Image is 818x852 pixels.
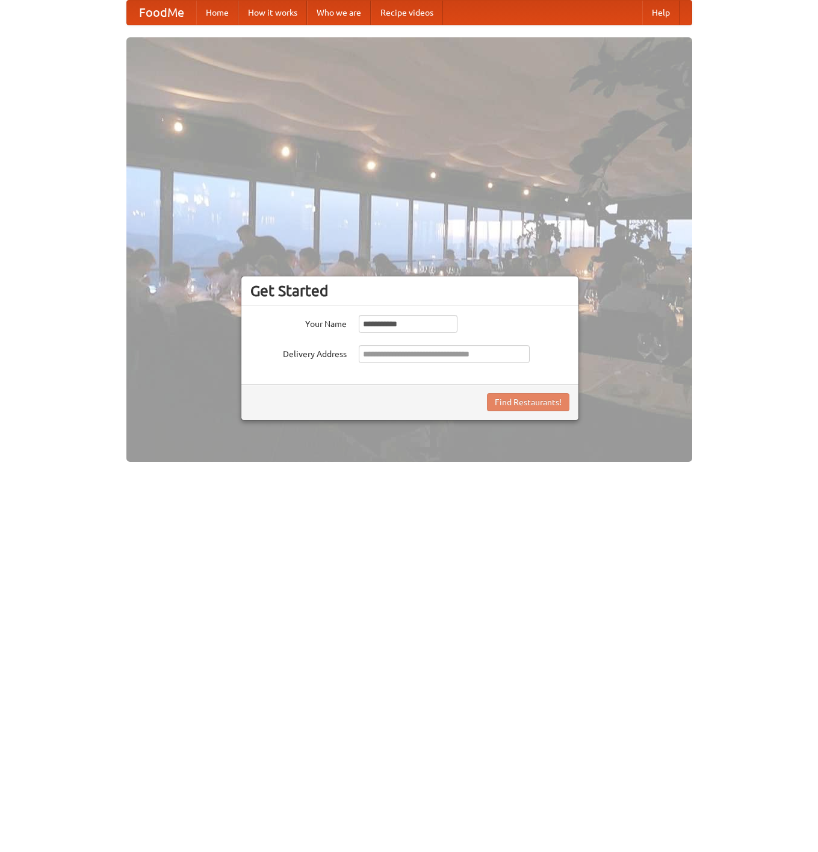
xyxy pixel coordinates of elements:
[487,393,569,411] button: Find Restaurants!
[371,1,443,25] a: Recipe videos
[307,1,371,25] a: Who we are
[250,345,347,360] label: Delivery Address
[238,1,307,25] a: How it works
[127,1,196,25] a: FoodMe
[196,1,238,25] a: Home
[642,1,680,25] a: Help
[250,282,569,300] h3: Get Started
[250,315,347,330] label: Your Name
